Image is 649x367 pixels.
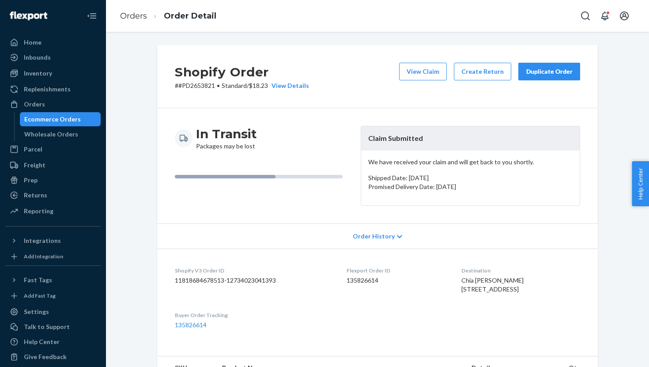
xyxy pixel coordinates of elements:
[5,335,101,349] a: Help Center
[113,3,223,29] ol: breadcrumbs
[175,267,332,274] dt: Shopify V3 Order ID
[24,115,81,124] div: Ecommerce Orders
[222,82,247,89] span: Standard
[20,127,101,141] a: Wholesale Orders
[175,321,207,329] a: 135826614
[217,82,220,89] span: •
[196,126,257,142] h3: In Transit
[268,81,309,90] button: View Details
[24,207,53,216] div: Reporting
[5,50,101,64] a: Inbounds
[361,126,580,151] header: Claim Submitted
[615,7,633,25] button: Open account menu
[399,63,447,80] button: View Claim
[577,7,594,25] button: Open Search Box
[175,63,309,81] h2: Shopify Order
[83,7,101,25] button: Close Navigation
[24,145,42,154] div: Parcel
[24,307,49,316] div: Settings
[5,82,101,96] a: Replenishments
[24,352,67,361] div: Give Feedback
[24,236,61,245] div: Integrations
[5,66,101,80] a: Inventory
[5,234,101,248] button: Integrations
[5,173,101,187] a: Prep
[24,253,63,260] div: Add Integration
[24,130,78,139] div: Wholesale Orders
[347,267,447,274] dt: Flexport Order ID
[24,53,51,62] div: Inbounds
[24,191,47,200] div: Returns
[24,292,56,299] div: Add Fast Tag
[5,251,101,262] a: Add Integration
[5,350,101,364] button: Give Feedback
[24,176,38,185] div: Prep
[353,232,395,241] span: Order History
[5,35,101,49] a: Home
[368,182,573,191] p: Promised Delivery Date: [DATE]
[24,100,45,109] div: Orders
[24,38,42,47] div: Home
[5,320,101,334] a: Talk to Support
[24,69,52,78] div: Inventory
[196,126,257,151] div: Packages may be lost
[526,67,573,76] div: Duplicate Order
[5,158,101,172] a: Freight
[5,204,101,218] a: Reporting
[596,7,614,25] button: Open notifications
[518,63,580,80] button: Duplicate Order
[175,311,332,319] dt: Buyer Order Tracking
[10,11,47,20] img: Flexport logo
[175,276,332,285] dd: 11818684678513-12734023041393
[24,85,71,94] div: Replenishments
[461,267,580,274] dt: Destination
[24,322,70,331] div: Talk to Support
[461,276,524,293] span: Chia [PERSON_NAME] [STREET_ADDRESS]
[24,276,52,284] div: Fast Tags
[164,11,216,21] a: Order Detail
[347,276,447,285] dd: 135826614
[5,291,101,301] a: Add Fast Tag
[175,81,309,90] p: # #PD2653821 / $18.23
[120,11,147,21] a: Orders
[368,158,573,166] p: We have received your claim and will get back to you shortly.
[20,112,101,126] a: Ecommerce Orders
[24,337,60,346] div: Help Center
[5,273,101,287] button: Fast Tags
[632,161,649,206] button: Help Center
[454,63,511,80] button: Create Return
[5,305,101,319] a: Settings
[5,142,101,156] a: Parcel
[24,161,45,170] div: Freight
[5,97,101,111] a: Orders
[368,174,573,182] p: Shipped Date: [DATE]
[5,188,101,202] a: Returns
